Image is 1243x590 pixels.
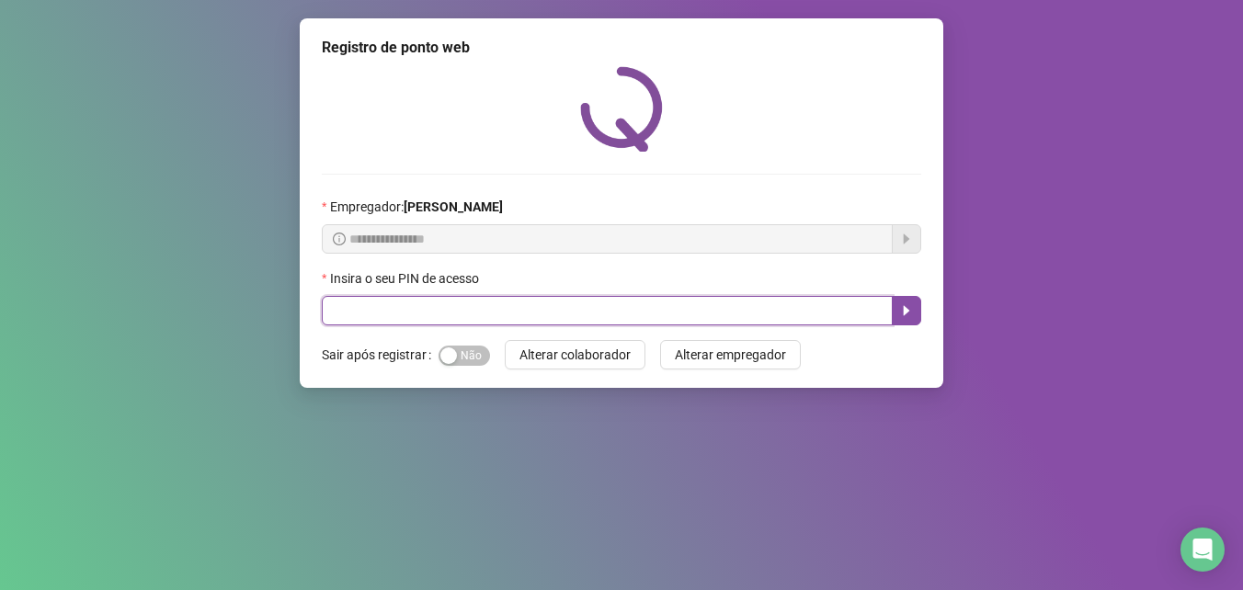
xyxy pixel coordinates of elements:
[899,303,914,318] span: caret-right
[675,345,786,365] span: Alterar empregador
[333,233,346,245] span: info-circle
[519,345,631,365] span: Alterar colaborador
[404,199,503,214] strong: [PERSON_NAME]
[322,268,491,289] label: Insira o seu PIN de acesso
[322,37,921,59] div: Registro de ponto web
[330,197,503,217] span: Empregador :
[580,66,663,152] img: QRPoint
[1180,528,1225,572] div: Open Intercom Messenger
[505,340,645,369] button: Alterar colaborador
[322,340,439,369] label: Sair após registrar
[660,340,801,369] button: Alterar empregador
